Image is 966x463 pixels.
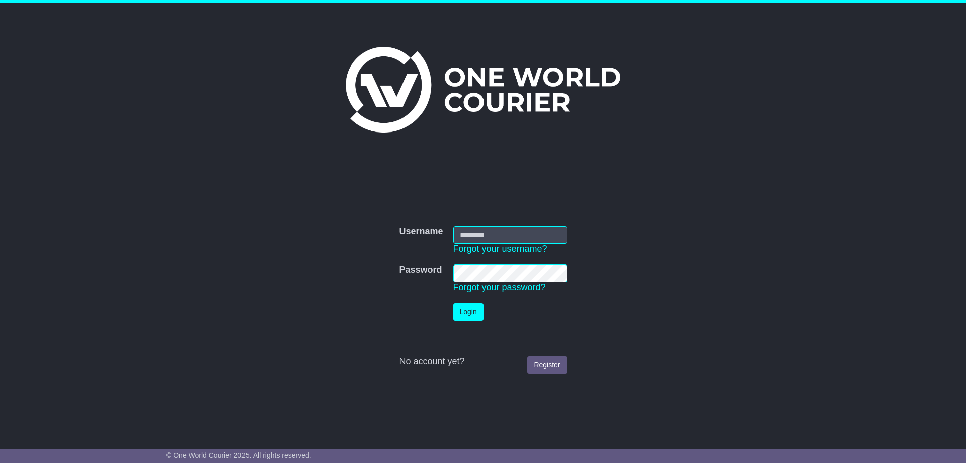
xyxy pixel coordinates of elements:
label: Password [399,264,442,276]
img: One World [346,47,620,133]
a: Register [527,356,567,374]
a: Forgot your username? [453,244,547,254]
a: Forgot your password? [453,282,546,292]
label: Username [399,226,443,237]
button: Login [453,303,484,321]
div: No account yet? [399,356,567,367]
span: © One World Courier 2025. All rights reserved. [166,451,311,459]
